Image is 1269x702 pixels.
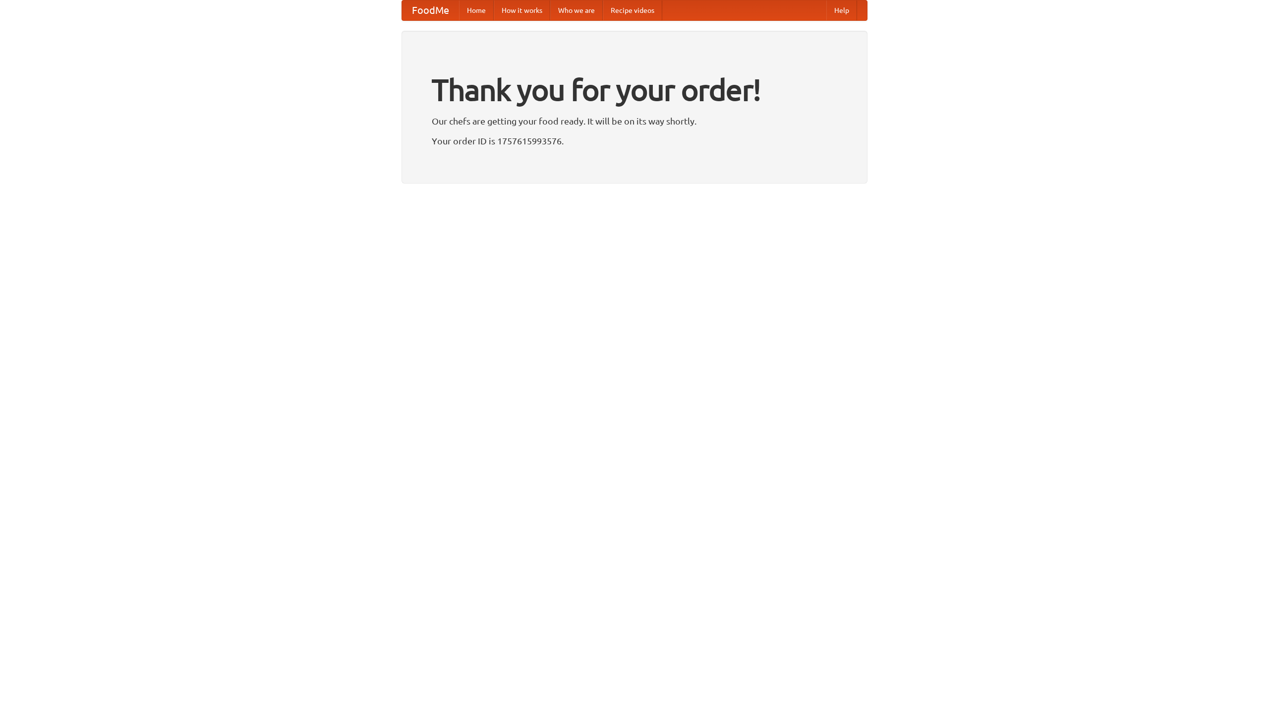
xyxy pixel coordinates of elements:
p: Our chefs are getting your food ready. It will be on its way shortly. [432,114,837,128]
a: Home [459,0,494,20]
a: How it works [494,0,550,20]
a: Recipe videos [603,0,662,20]
h1: Thank you for your order! [432,66,837,114]
a: Who we are [550,0,603,20]
a: Help [826,0,857,20]
a: FoodMe [402,0,459,20]
p: Your order ID is 1757615993576. [432,133,837,148]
